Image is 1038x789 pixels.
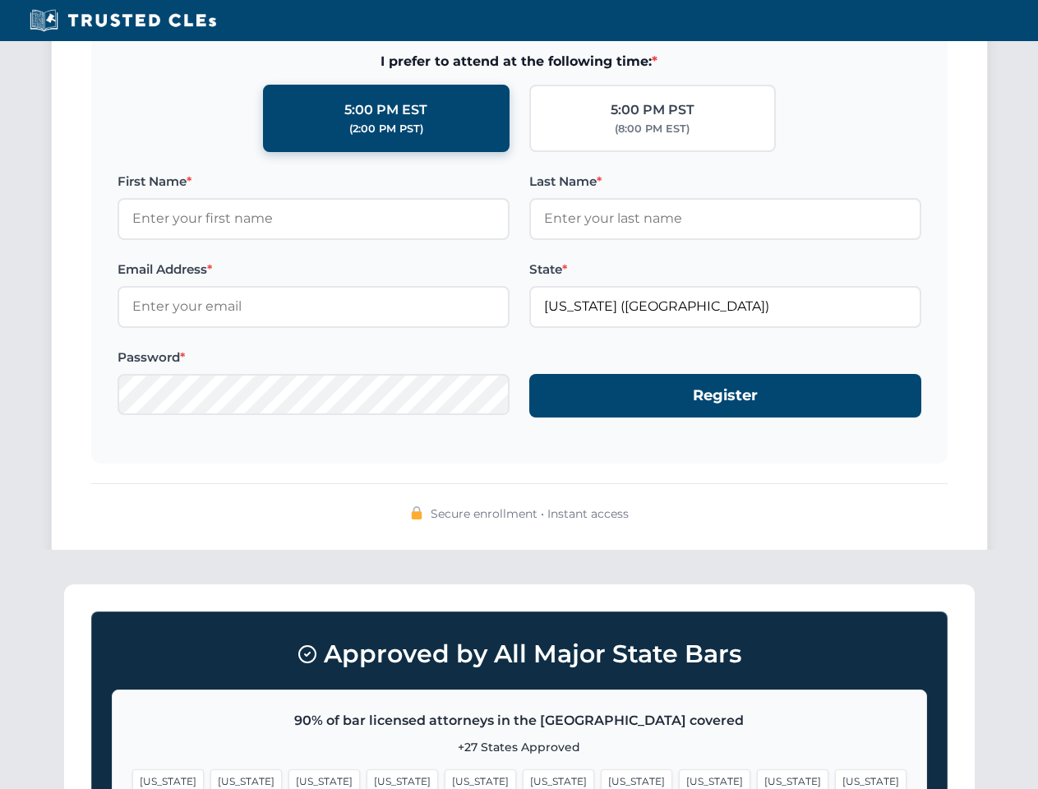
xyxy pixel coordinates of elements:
[118,260,510,279] label: Email Address
[529,260,921,279] label: State
[25,8,221,33] img: Trusted CLEs
[344,99,427,121] div: 5:00 PM EST
[118,198,510,239] input: Enter your first name
[112,632,927,676] h3: Approved by All Major State Bars
[410,506,423,519] img: 🔒
[132,738,907,756] p: +27 States Approved
[529,198,921,239] input: Enter your last name
[529,172,921,191] label: Last Name
[132,710,907,731] p: 90% of bar licensed attorneys in the [GEOGRAPHIC_DATA] covered
[431,505,629,523] span: Secure enrollment • Instant access
[118,172,510,191] label: First Name
[529,374,921,418] button: Register
[615,121,690,137] div: (8:00 PM EST)
[118,286,510,327] input: Enter your email
[611,99,694,121] div: 5:00 PM PST
[118,51,921,72] span: I prefer to attend at the following time:
[349,121,423,137] div: (2:00 PM PST)
[529,286,921,327] input: Florida (FL)
[118,348,510,367] label: Password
